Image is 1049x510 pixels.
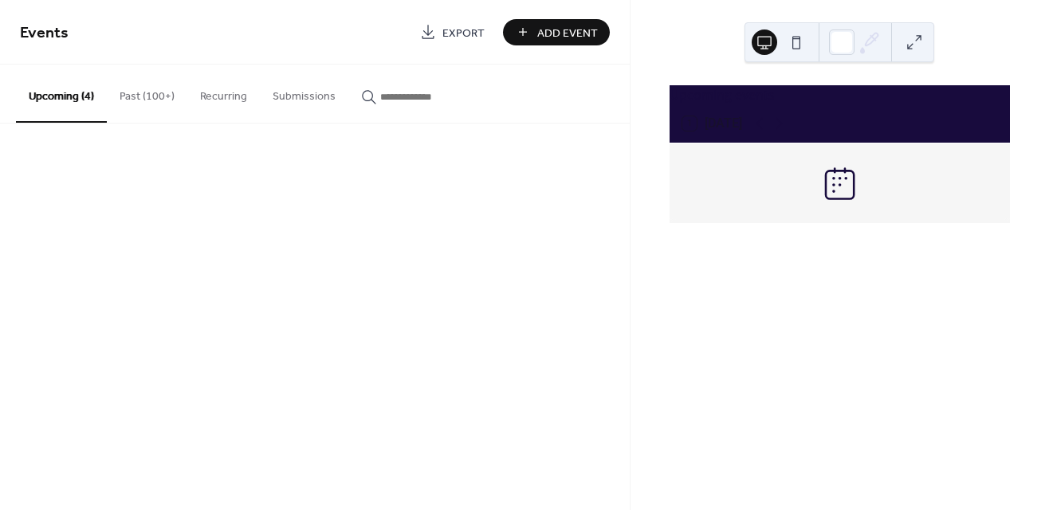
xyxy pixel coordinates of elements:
[670,85,1010,104] div: Upcoming events
[260,65,348,121] button: Submissions
[187,65,260,121] button: Recurring
[408,19,497,45] a: Export
[107,65,187,121] button: Past (100+)
[16,65,107,123] button: Upcoming (4)
[442,25,485,41] span: Export
[503,19,610,45] button: Add Event
[537,25,598,41] span: Add Event
[20,18,69,49] span: Events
